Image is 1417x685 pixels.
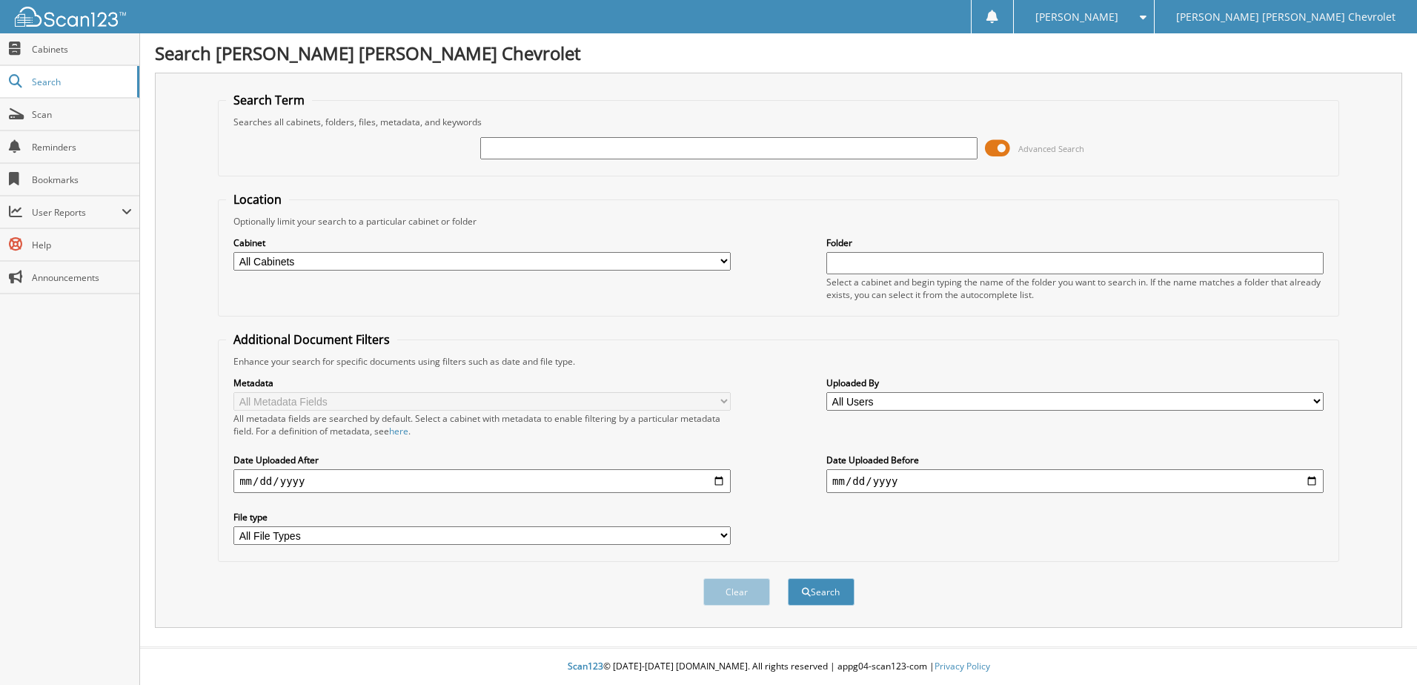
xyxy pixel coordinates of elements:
div: All metadata fields are searched by default. Select a cabinet with metadata to enable filtering b... [233,412,731,437]
input: end [826,469,1324,493]
span: User Reports [32,206,122,219]
div: Optionally limit your search to a particular cabinet or folder [226,215,1331,228]
a: Privacy Policy [935,660,990,672]
img: scan123-logo-white.svg [15,7,126,27]
span: Scan123 [568,660,603,672]
legend: Search Term [226,92,312,108]
div: Select a cabinet and begin typing the name of the folder you want to search in. If the name match... [826,276,1324,301]
span: Help [32,239,132,251]
div: Searches all cabinets, folders, files, metadata, and keywords [226,116,1331,128]
span: Advanced Search [1018,143,1084,154]
legend: Additional Document Filters [226,331,397,348]
div: © [DATE]-[DATE] [DOMAIN_NAME]. All rights reserved | appg04-scan123-com | [140,649,1417,685]
label: Date Uploaded After [233,454,731,466]
label: Folder [826,236,1324,249]
span: Scan [32,108,132,121]
span: Bookmarks [32,173,132,186]
legend: Location [226,191,289,208]
a: here [389,425,408,437]
span: Reminders [32,141,132,153]
h1: Search [PERSON_NAME] [PERSON_NAME] Chevrolet [155,41,1402,65]
label: Uploaded By [826,377,1324,389]
label: Metadata [233,377,731,389]
label: File type [233,511,731,523]
span: Announcements [32,271,132,284]
div: Enhance your search for specific documents using filters such as date and file type. [226,355,1331,368]
label: Date Uploaded Before [826,454,1324,466]
span: Cabinets [32,43,132,56]
span: [PERSON_NAME] [1035,13,1118,21]
button: Search [788,578,854,606]
span: [PERSON_NAME] [PERSON_NAME] Chevrolet [1176,13,1396,21]
span: Search [32,76,130,88]
label: Cabinet [233,236,731,249]
button: Clear [703,578,770,606]
input: start [233,469,731,493]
